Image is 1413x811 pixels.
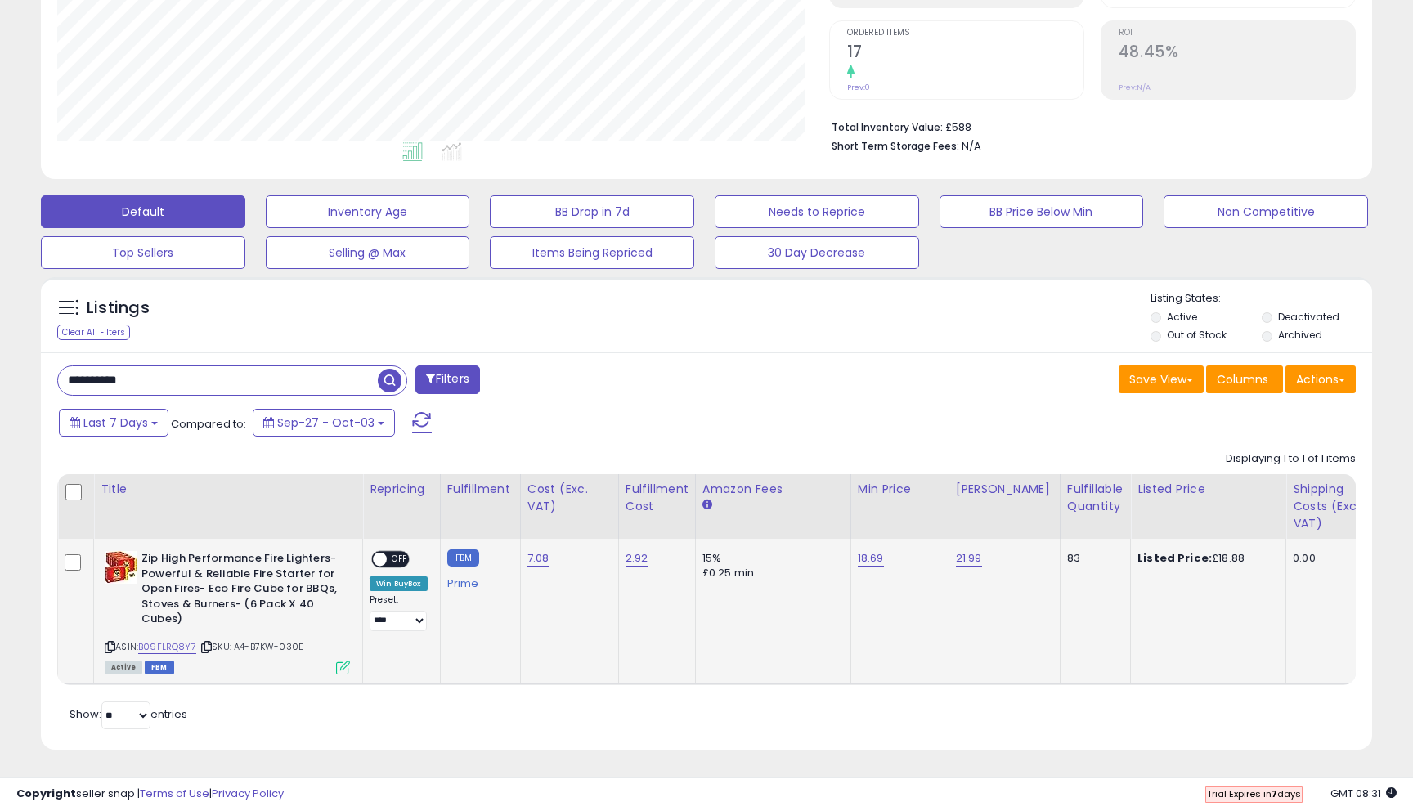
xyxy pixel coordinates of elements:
span: | SKU: A4-B7KW-030E [199,640,303,653]
div: Cost (Exc. VAT) [527,481,612,515]
label: Archived [1278,328,1322,342]
div: Amazon Fees [702,481,844,498]
p: Listing States: [1151,291,1371,307]
button: BB Drop in 7d [490,195,694,228]
img: 51Em69DDEsL._SL40_.jpg [105,551,137,584]
div: ASIN: [105,551,350,672]
button: Needs to Reprice [715,195,919,228]
a: 18.69 [858,550,884,567]
b: 7 [1272,787,1277,800]
span: ROI [1119,29,1355,38]
button: Save View [1119,365,1204,393]
button: Selling @ Max [266,236,470,269]
span: Sep-27 - Oct-03 [277,414,375,431]
span: N/A [962,138,981,154]
div: Fulfillment Cost [626,481,689,515]
span: Show: entries [70,706,187,722]
div: Fulfillment [447,481,514,498]
div: Shipping Costs (Exc. VAT) [1293,481,1377,532]
a: Privacy Policy [212,786,284,801]
div: Fulfillable Quantity [1067,481,1124,515]
a: B09FLRQ8Y7 [138,640,196,654]
a: 7.08 [527,550,549,567]
button: Last 7 Days [59,409,168,437]
div: Title [101,481,356,498]
button: Filters [415,365,479,394]
button: Top Sellers [41,236,245,269]
div: Displaying 1 to 1 of 1 items [1226,451,1356,467]
label: Deactivated [1278,310,1339,324]
div: 83 [1067,551,1118,566]
button: Actions [1285,365,1356,393]
div: £18.88 [1137,551,1273,566]
div: 0.00 [1293,551,1371,566]
div: Min Price [858,481,942,498]
a: 2.92 [626,550,648,567]
h2: 48.45% [1119,43,1355,65]
div: Clear All Filters [57,325,130,340]
button: 30 Day Decrease [715,236,919,269]
b: Total Inventory Value: [832,120,943,134]
h5: Listings [87,297,150,320]
li: £588 [832,116,1343,136]
a: 21.99 [956,550,982,567]
span: 2025-10-11 08:31 GMT [1330,786,1397,801]
div: Preset: [370,594,428,631]
b: Listed Price: [1137,550,1212,566]
div: Prime [447,571,508,590]
small: Amazon Fees. [702,498,712,513]
small: Prev: N/A [1119,83,1151,92]
div: Listed Price [1137,481,1279,498]
h2: 17 [847,43,1083,65]
a: Terms of Use [140,786,209,801]
span: Columns [1217,371,1268,388]
div: 15% [702,551,838,566]
div: Win BuyBox [370,576,428,591]
b: Short Term Storage Fees: [832,139,959,153]
span: Compared to: [171,416,246,432]
span: Trial Expires in days [1207,787,1301,800]
span: OFF [387,553,413,567]
label: Out of Stock [1167,328,1227,342]
strong: Copyright [16,786,76,801]
button: Columns [1206,365,1283,393]
small: Prev: 0 [847,83,870,92]
button: Default [41,195,245,228]
div: £0.25 min [702,566,838,580]
button: Sep-27 - Oct-03 [253,409,395,437]
span: Last 7 Days [83,414,148,431]
span: Ordered Items [847,29,1083,38]
span: FBM [145,661,174,674]
button: Non Competitive [1164,195,1368,228]
div: [PERSON_NAME] [956,481,1053,498]
div: Repricing [370,481,433,498]
b: Zip High Performance Fire Lighters- Powerful & Reliable Fire Starter for Open Fires- Eco Fire Cub... [141,551,340,631]
label: Active [1167,310,1197,324]
span: All listings currently available for purchase on Amazon [105,661,142,674]
small: FBM [447,549,479,567]
button: BB Price Below Min [940,195,1144,228]
div: seller snap | | [16,786,284,802]
button: Inventory Age [266,195,470,228]
button: Items Being Repriced [490,236,694,269]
